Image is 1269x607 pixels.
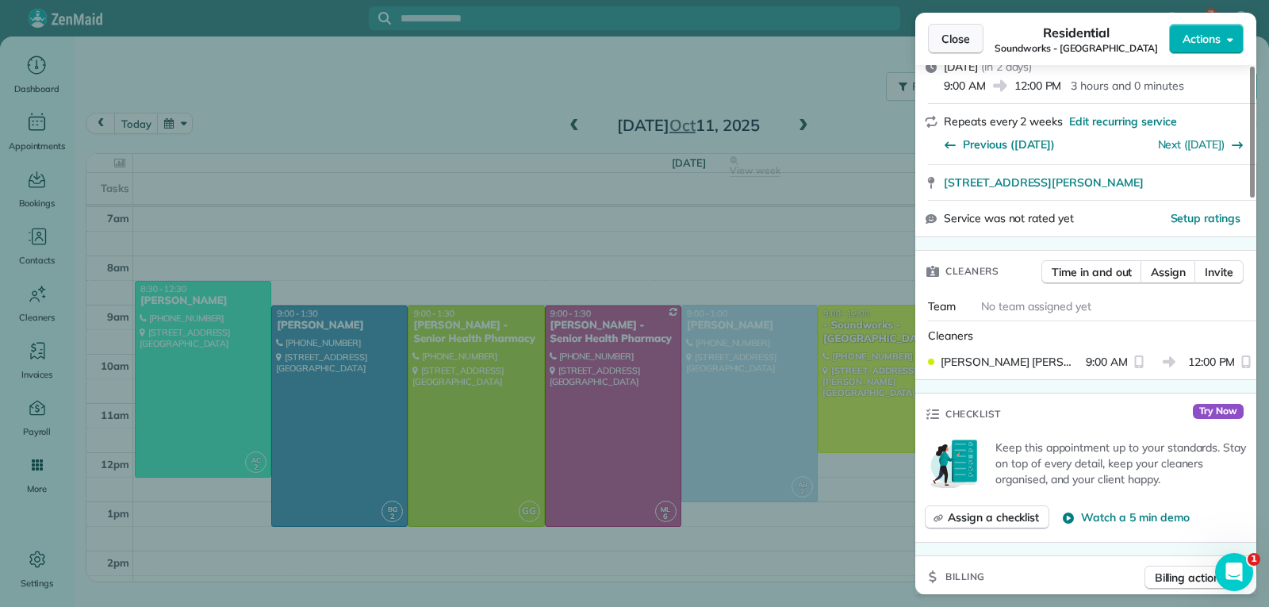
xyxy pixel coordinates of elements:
button: Previous ([DATE]) [944,136,1055,152]
span: Time in and out [1052,264,1132,280]
button: Assign a checklist [925,505,1049,529]
span: Billing [945,569,985,585]
span: Team [928,299,956,313]
span: [DATE] [944,60,978,74]
span: 12:00 PM [1014,78,1062,94]
button: Watch a 5 min demo [1062,509,1189,525]
span: Edit recurring service [1069,113,1177,129]
span: Try Now [1193,404,1244,420]
p: Keep this appointment up to your standards. Stay on top of every detail, keep your cleaners organ... [995,440,1247,487]
a: Next ([DATE]) [1158,137,1225,152]
iframe: Intercom live chat [1215,553,1253,591]
p: 3 hours and 0 minutes [1071,78,1183,94]
span: Service was not rated yet [944,210,1074,227]
span: Assign [1151,264,1186,280]
span: 1 [1248,553,1260,566]
span: Invite [1205,264,1233,280]
span: 9:00 AM [1086,354,1128,370]
span: Close [941,31,970,47]
button: Next ([DATE]) [1158,136,1244,152]
span: Residential [1043,23,1110,42]
button: Close [928,24,983,54]
span: Previous ([DATE]) [963,136,1055,152]
a: [STREET_ADDRESS][PERSON_NAME] [944,175,1247,190]
span: ( in 2 days ) [981,60,1033,74]
button: Setup ratings [1171,210,1241,226]
span: No team assigned yet [981,299,1091,313]
span: Watch a 5 min demo [1081,509,1189,525]
button: Time in and out [1041,260,1142,284]
span: 12:00 PM [1188,354,1236,370]
span: Actions [1183,31,1221,47]
span: Cleaners [928,328,973,343]
span: 9:00 AM [944,78,986,94]
button: Assign [1141,260,1196,284]
button: Invite [1194,260,1244,284]
span: [STREET_ADDRESS][PERSON_NAME] [944,175,1144,190]
span: Setup ratings [1171,211,1241,225]
span: Cleaners [945,263,999,279]
span: Billing actions [1155,570,1225,586]
span: [PERSON_NAME] [PERSON_NAME] [941,354,1079,370]
span: Soundworks - [GEOGRAPHIC_DATA] [995,42,1158,55]
span: Repeats every 2 weeks [944,114,1063,129]
span: Checklist [945,406,1001,422]
span: Assign a checklist [948,509,1039,525]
